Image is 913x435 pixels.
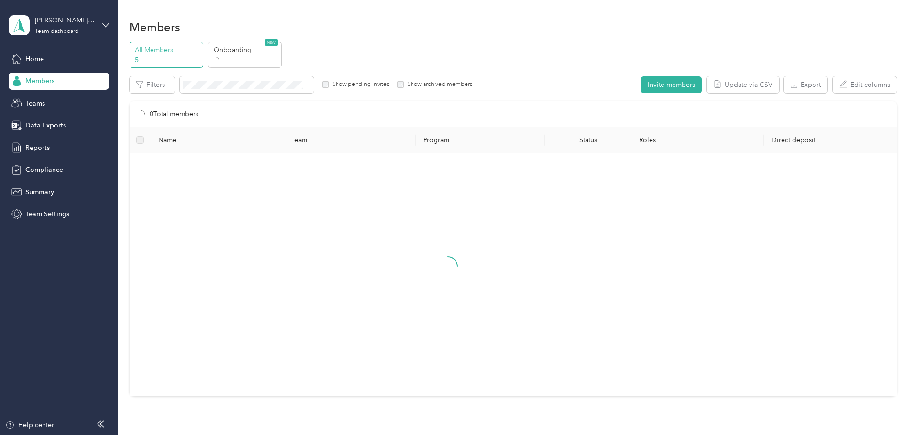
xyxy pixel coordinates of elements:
th: Program [416,127,545,153]
p: 0 Total members [150,109,198,119]
span: Reports [25,143,50,153]
span: Teams [25,98,45,108]
span: Compliance [25,165,63,175]
button: Edit columns [833,76,897,93]
span: Home [25,54,44,64]
button: Filters [130,76,175,93]
th: Direct deposit [764,127,896,153]
th: Name [151,127,283,153]
th: Roles [631,127,764,153]
span: Team Settings [25,209,69,219]
p: Onboarding [214,45,279,55]
div: [PERSON_NAME][DOMAIN_NAME][EMAIL_ADDRESS][DOMAIN_NAME] [35,15,95,25]
button: Help center [5,420,54,430]
th: Status [545,127,631,153]
iframe: Everlance-gr Chat Button Frame [859,382,913,435]
div: Team dashboard [35,29,79,34]
th: Team [283,127,416,153]
span: Data Exports [25,120,66,130]
button: Export [784,76,827,93]
span: Members [25,76,54,86]
button: Invite members [641,76,702,93]
span: Summary [25,187,54,197]
label: Show pending invites [329,80,389,89]
p: 5 [135,55,200,65]
button: Update via CSV [707,76,779,93]
span: Name [158,136,275,144]
p: All Members [135,45,200,55]
label: Show archived members [404,80,472,89]
span: NEW [265,39,278,46]
h1: Members [130,22,180,32]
